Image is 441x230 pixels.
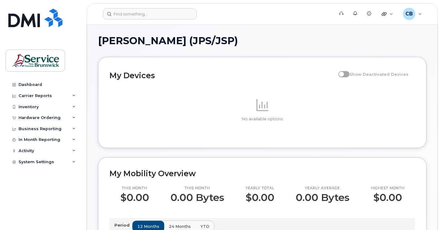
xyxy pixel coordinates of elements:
p: This month [120,186,149,191]
p: Highest month [371,186,405,191]
p: $0.00 [120,192,149,203]
span: [PERSON_NAME] (JPS/JSP) [98,36,238,45]
p: $0.00 [246,192,274,203]
p: 0.00 Bytes [296,192,349,203]
p: No available options [109,116,415,122]
span: 24 months [169,224,191,229]
h2: My Mobility Overview [109,169,415,178]
input: Show Deactivated Devices [338,68,343,73]
span: Show Deactivated Devices [349,72,409,77]
p: $0.00 [371,192,405,203]
p: This month [170,186,224,191]
h2: My Devices [109,71,335,80]
p: Yearly total [246,186,274,191]
p: Period [114,222,132,228]
p: Yearly average [296,186,349,191]
span: YTD [200,224,209,229]
p: 0.00 Bytes [170,192,224,203]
